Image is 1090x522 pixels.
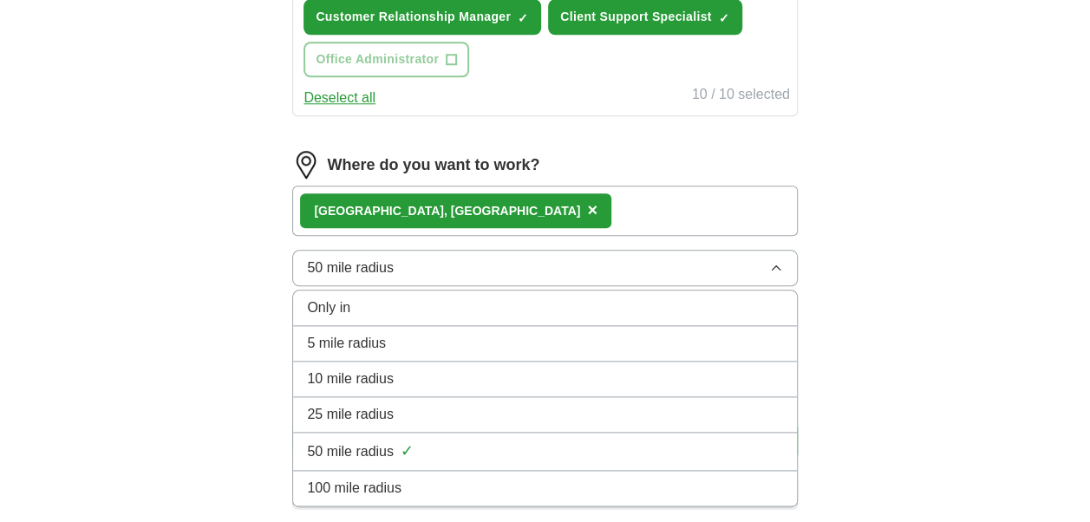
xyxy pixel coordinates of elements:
span: ✓ [518,11,528,25]
span: 10 mile radius [307,369,394,389]
span: 50 mile radius [307,441,394,462]
span: Office Administrator [316,50,439,69]
button: Deselect all [304,88,375,108]
span: 25 mile radius [307,404,394,425]
span: Only in [307,297,350,318]
img: location.png [292,151,320,179]
span: Client Support Specialist [560,8,711,26]
button: Office Administrator [304,42,469,77]
span: ✓ [401,440,414,463]
label: Where do you want to work? [327,153,539,177]
span: × [587,200,597,219]
span: 5 mile radius [307,333,386,354]
span: 100 mile radius [307,478,401,499]
span: 50 mile radius [307,258,394,278]
div: [GEOGRAPHIC_DATA], [GEOGRAPHIC_DATA] [314,202,580,220]
span: ✓ [719,11,729,25]
button: × [587,198,597,224]
button: 50 mile radius [292,250,797,286]
span: Customer Relationship Manager [316,8,511,26]
div: 10 / 10 selected [692,84,790,108]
